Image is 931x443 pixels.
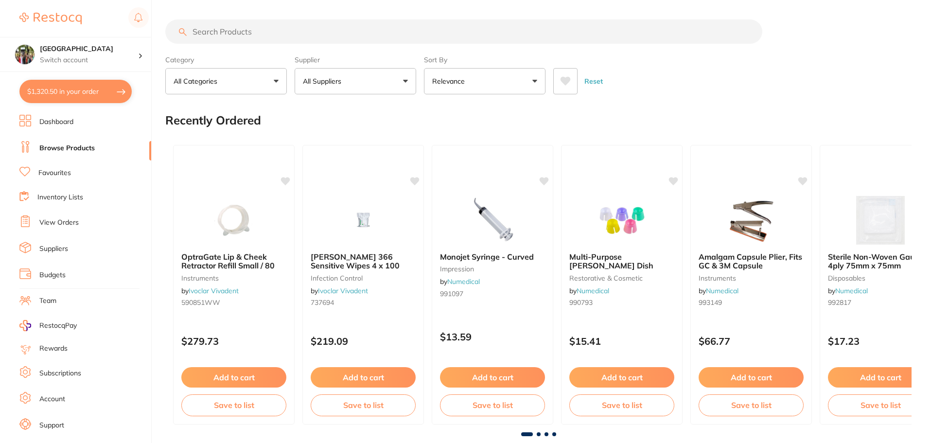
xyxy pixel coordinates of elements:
label: Supplier [295,55,416,64]
button: Relevance [424,68,545,94]
b: Monojet Syringe - Curved [440,252,545,261]
p: $13.59 [440,331,545,342]
h4: Wanneroo Dental Centre [40,44,138,54]
a: Rewards [39,344,68,354]
button: Save to list [699,394,804,416]
button: Save to list [311,394,416,416]
small: restorative & cosmetic [569,274,674,282]
img: Restocq Logo [19,13,82,24]
a: Browse Products [39,143,95,153]
a: Support [39,421,64,430]
img: Wanneroo Dental Centre [15,45,35,64]
a: Account [39,394,65,404]
img: Sterile Non-Woven Gauze, 4ply 75mm x 75mm [849,196,912,245]
input: Search Products [165,19,762,44]
p: Relevance [432,76,469,86]
button: $1,320.50 in your order [19,80,132,103]
a: Dashboard [39,117,73,127]
a: Ivoclar Vivadent [189,286,239,295]
img: OptraGate Lip & Cheek Retractor Refill Small / 80 [202,196,265,245]
button: All Suppliers [295,68,416,94]
b: Amalgam Capsule Plier, Fits GC & 3M Capsule [699,252,804,270]
small: 991097 [440,290,545,298]
button: Save to list [181,394,286,416]
small: impression [440,265,545,273]
button: All Categories [165,68,287,94]
span: by [828,286,868,295]
a: Numedical [706,286,738,295]
b: OptraGate Lip & Cheek Retractor Refill Small / 80 [181,252,286,270]
p: $279.73 [181,336,286,347]
small: 990793 [569,299,674,306]
p: $66.77 [699,336,804,347]
p: All Categories [174,76,221,86]
a: RestocqPay [19,320,77,331]
button: Save to list [440,394,545,416]
a: Suppliers [39,244,68,254]
img: Multi-Purpose Dappen Dish [590,196,653,245]
a: Numedical [835,286,868,295]
button: Add to cart [311,367,416,388]
span: RestocqPay [39,321,77,331]
a: Restocq Logo [19,7,82,30]
img: RestocqPay [19,320,31,331]
button: Add to cart [440,367,545,388]
p: $219.09 [311,336,416,347]
p: Switch account [40,55,138,65]
label: Sort By [424,55,545,64]
button: Save to list [569,394,674,416]
a: Favourites [38,168,71,178]
a: View Orders [39,218,79,228]
label: Category [165,55,287,64]
p: All Suppliers [303,76,345,86]
b: Durr FD 366 Sensitive Wipes 4 x 100 [311,252,416,270]
img: Monojet Syringe - Curved [461,196,524,245]
b: Multi-Purpose Dappen Dish [569,252,674,270]
span: by [569,286,609,295]
img: Durr FD 366 Sensitive Wipes 4 x 100 [332,196,395,245]
span: by [699,286,738,295]
a: Budgets [39,270,66,280]
button: Reset [581,68,606,94]
p: $15.41 [569,336,674,347]
span: by [181,286,239,295]
span: by [440,277,480,286]
a: Inventory Lists [37,193,83,202]
small: infection control [311,274,416,282]
a: Numedical [447,277,480,286]
span: by [311,286,368,295]
button: Add to cart [699,367,804,388]
small: instruments [181,274,286,282]
a: Ivoclar Vivadent [318,286,368,295]
button: Add to cart [181,367,286,388]
a: Team [39,296,56,306]
h2: Recently Ordered [165,114,261,127]
a: Subscriptions [39,369,81,378]
small: instruments [699,274,804,282]
small: 590851WW [181,299,286,306]
small: 993149 [699,299,804,306]
button: Add to cart [569,367,674,388]
small: 737694 [311,299,416,306]
a: Numedical [577,286,609,295]
img: Amalgam Capsule Plier, Fits GC & 3M Capsule [720,196,783,245]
